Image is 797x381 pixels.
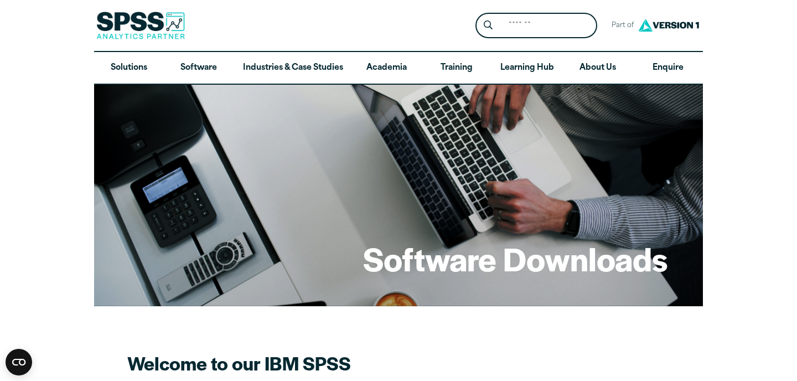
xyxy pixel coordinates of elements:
img: SPSS Analytics Partner [96,12,185,39]
a: Software [164,52,234,84]
h1: Software Downloads [363,237,667,280]
button: Search magnifying glass icon [478,16,499,36]
a: Industries & Case Studies [234,52,352,84]
form: Site Header Search Form [475,13,597,39]
svg: Search magnifying glass icon [484,20,493,30]
a: Learning Hub [491,52,563,84]
a: Solutions [94,52,164,84]
a: Enquire [633,52,703,84]
img: Version1 Logo [635,15,702,35]
a: Training [422,52,491,84]
a: Academia [352,52,422,84]
button: Open CMP widget [6,349,32,375]
a: About Us [563,52,633,84]
span: Part of [606,18,635,34]
nav: Desktop version of site main menu [94,52,703,84]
